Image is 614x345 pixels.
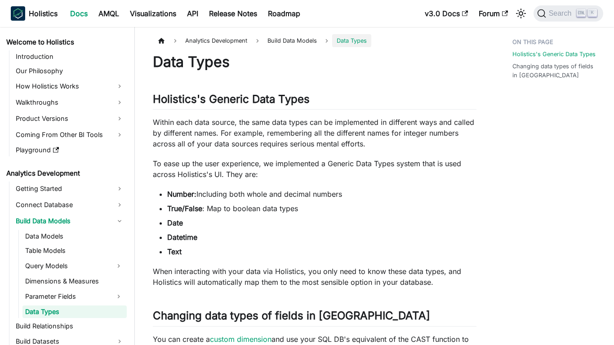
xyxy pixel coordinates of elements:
[153,158,476,180] p: To ease up the user experience, we implemented a Generic Data Types system that is used across Ho...
[13,79,127,93] a: How Holistics Works
[182,6,204,21] a: API
[332,34,371,47] span: Data Types
[13,50,127,63] a: Introduction
[153,34,476,47] nav: Breadcrumbs
[167,190,196,199] strong: Number:
[22,259,111,273] a: Query Models
[22,244,127,257] a: Table Models
[153,266,476,287] p: When interacting with your data via Holistics, you only need to know these data types, and Holist...
[153,53,476,71] h1: Data Types
[111,259,127,273] button: Expand sidebar category 'Query Models'
[22,230,127,243] a: Data Models
[22,275,127,287] a: Dimensions & Measures
[22,289,111,304] a: Parameter Fields
[4,167,127,180] a: Analytics Development
[11,6,25,21] img: Holistics
[13,320,127,332] a: Build Relationships
[167,203,476,214] li: : Map to boolean data types
[111,289,127,304] button: Expand sidebar category 'Parameter Fields'
[473,6,513,21] a: Forum
[13,128,127,142] a: Coming From Other BI Tools
[512,50,596,58] a: Holistics's Generic Data Types
[65,6,93,21] a: Docs
[11,6,58,21] a: HolisticsHolistics
[588,9,597,17] kbd: K
[13,111,127,126] a: Product Versions
[167,247,182,256] strong: Text
[29,8,58,19] b: Holistics
[263,6,306,21] a: Roadmap
[13,65,127,77] a: Our Philosophy
[263,34,321,47] span: Build Data Models
[153,117,476,149] p: Within each data source, the same data types can be implemented in different ways and called by d...
[546,9,577,18] span: Search
[204,6,263,21] a: Release Notes
[167,189,476,199] li: Including both whole and decimal numbers
[167,233,197,242] strong: Datetime
[512,62,600,79] a: Changing data types of fields in [GEOGRAPHIC_DATA]
[125,6,182,21] a: Visualizations
[22,305,127,318] a: Data Types
[514,6,528,21] button: Switch between dark and light mode (currently light mode)
[153,309,476,326] h2: Changing data types of fields in [GEOGRAPHIC_DATA]
[13,144,127,156] a: Playground
[13,181,127,196] a: Getting Started
[153,34,170,47] a: Home page
[181,34,252,47] span: Analytics Development
[13,214,127,228] a: Build Data Models
[167,204,202,213] strong: True/False
[93,6,125,21] a: AMQL
[153,93,476,110] h2: Holistics's Generic Data Types
[167,218,183,227] strong: Date
[13,198,127,212] a: Connect Database
[210,335,271,344] a: custom dimension
[534,5,603,22] button: Search (Ctrl+K)
[4,36,127,49] a: Welcome to Holistics
[419,6,473,21] a: v3.0 Docs
[13,95,127,110] a: Walkthroughs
